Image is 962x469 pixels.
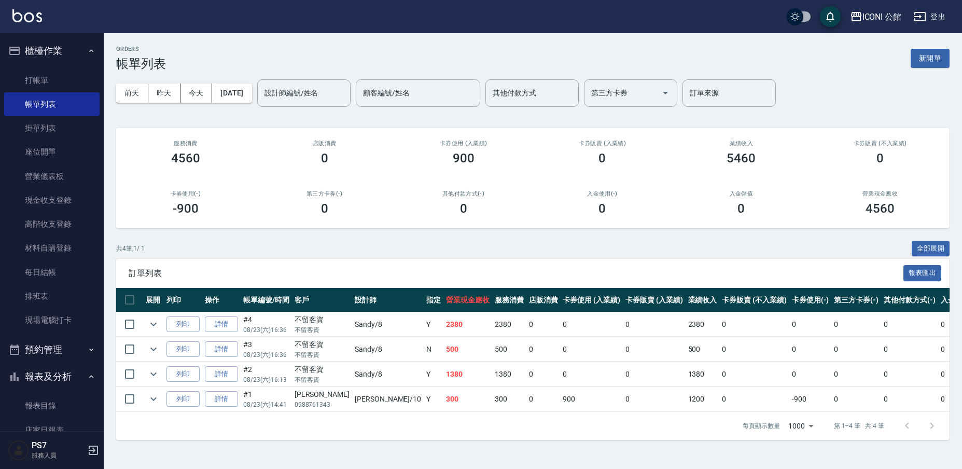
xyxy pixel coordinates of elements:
[241,288,292,312] th: 帳單編號/時間
[560,288,623,312] th: 卡券使用 (入業績)
[684,190,798,197] h2: 入金儲值
[424,387,443,411] td: Y
[598,201,606,216] h3: 0
[241,312,292,337] td: #4
[686,387,720,411] td: 1200
[4,68,100,92] a: 打帳單
[831,362,881,387] td: 0
[212,84,252,103] button: [DATE]
[460,201,467,216] h3: 0
[881,362,938,387] td: 0
[834,421,884,431] p: 第 1–4 筆 共 4 筆
[241,337,292,362] td: #3
[492,312,526,337] td: 2380
[719,362,789,387] td: 0
[4,92,100,116] a: 帳單列表
[129,268,903,279] span: 訂單列表
[831,387,881,411] td: 0
[831,337,881,362] td: 0
[295,400,350,409] p: 0988761343
[492,288,526,312] th: 服務消費
[657,85,674,101] button: Open
[545,140,659,147] h2: 卡券販賣 (入業績)
[268,190,382,197] h2: 第三方卡券(-)
[623,337,686,362] td: 0
[881,312,938,337] td: 0
[116,244,145,253] p: 共 4 筆, 1 / 1
[4,116,100,140] a: 掛單列表
[598,151,606,165] h3: 0
[526,288,561,312] th: 店販消費
[146,341,161,357] button: expand row
[743,421,780,431] p: 每頁顯示數量
[146,316,161,332] button: expand row
[4,336,100,363] button: 預約管理
[268,140,382,147] h2: 店販消費
[876,151,884,165] h3: 0
[4,188,100,212] a: 現金收支登錄
[911,49,950,68] button: 新開單
[560,312,623,337] td: 0
[116,84,148,103] button: 前天
[4,37,100,64] button: 櫃檯作業
[789,312,832,337] td: 0
[686,312,720,337] td: 2380
[352,312,424,337] td: Sandy /8
[789,288,832,312] th: 卡券使用(-)
[424,337,443,362] td: N
[424,288,443,312] th: 指定
[4,164,100,188] a: 營業儀表板
[4,418,100,442] a: 店家日報表
[352,362,424,387] td: Sandy /8
[143,288,164,312] th: 展開
[862,10,902,23] div: ICONI 公館
[295,314,350,325] div: 不留客資
[623,387,686,411] td: 0
[166,366,200,382] button: 列印
[4,363,100,390] button: 報表及分析
[4,308,100,332] a: 現場電腦打卡
[492,362,526,387] td: 1380
[241,362,292,387] td: #2
[321,201,328,216] h3: 0
[560,337,623,362] td: 0
[526,312,561,337] td: 0
[32,440,85,451] h5: PS7
[407,140,521,147] h2: 卡券使用 (入業績)
[129,140,243,147] h3: 服務消費
[202,288,241,312] th: 操作
[148,84,180,103] button: 昨天
[820,6,841,27] button: save
[881,337,938,362] td: 0
[831,288,881,312] th: 第三方卡券(-)
[205,391,238,407] a: 詳情
[180,84,213,103] button: 今天
[784,412,817,440] div: 1000
[866,201,895,216] h3: 4560
[443,288,492,312] th: 營業現金應收
[295,350,350,360] p: 不留客資
[823,190,937,197] h2: 營業現金應收
[243,350,289,360] p: 08/23 (六) 16:36
[352,288,424,312] th: 設計師
[545,190,659,197] h2: 入金使用(-)
[623,312,686,337] td: 0
[719,288,789,312] th: 卡券販賣 (不入業績)
[352,337,424,362] td: Sandy /8
[8,440,29,461] img: Person
[4,140,100,164] a: 座位開單
[243,325,289,335] p: 08/23 (六) 16:36
[719,337,789,362] td: 0
[789,387,832,411] td: -900
[4,260,100,284] a: 每日結帳
[166,316,200,333] button: 列印
[560,362,623,387] td: 0
[492,337,526,362] td: 500
[4,236,100,260] a: 材料自購登錄
[443,362,492,387] td: 1380
[243,375,289,384] p: 08/23 (六) 16:13
[526,337,561,362] td: 0
[903,268,942,278] a: 報表匯出
[243,400,289,409] p: 08/23 (六) 14:41
[789,362,832,387] td: 0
